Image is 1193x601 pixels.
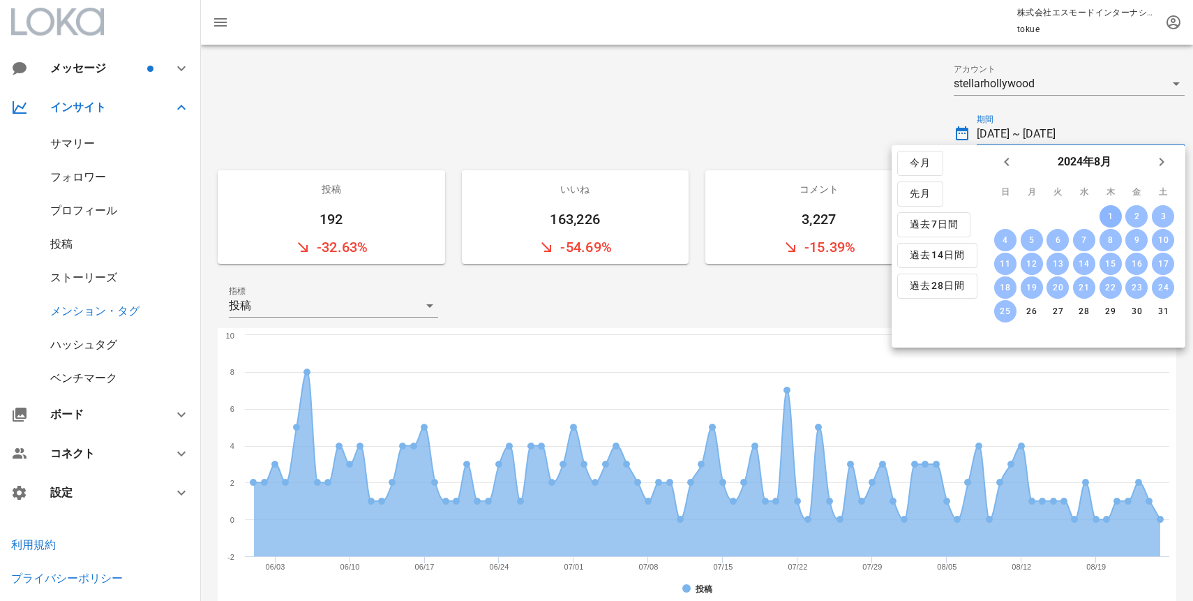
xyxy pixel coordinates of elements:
div: 21 [1073,283,1095,292]
th: 水 [1072,180,1097,204]
a: ハッシュタグ [50,338,117,351]
div: 163,226 [462,208,689,230]
div: 投稿 [50,237,73,251]
div: 26 [1020,306,1042,316]
button: 29 [1099,300,1121,322]
button: 11 [994,253,1016,275]
div: メッセージ [50,61,144,75]
div: -32.63% [218,230,445,264]
button: 過去28日間 [897,274,977,299]
text: 08/05 [937,563,956,571]
button: 20 [1046,276,1069,299]
button: 27 [1046,300,1069,322]
p: 株式会社エスモードインターナショナル [1017,6,1157,20]
div: サマリー [50,137,95,150]
text: 06/03 [266,563,285,571]
a: プロフィール [50,204,117,217]
button: 来月 [1149,149,1174,175]
text: 07/01 [564,563,583,571]
button: 19 [1020,276,1042,299]
a: プライバシーポリシー [11,572,123,585]
text: 07/22 [788,563,807,571]
div: 23 [1125,283,1148,292]
div: 3,227 [705,208,933,230]
div: 設定 [50,486,156,499]
button: 6 [1046,229,1069,251]
div: 29 [1099,306,1121,316]
div: 10 [1152,235,1174,245]
button: 4 [994,229,1016,251]
div: 6 [1046,235,1069,245]
th: 月 [1019,180,1044,204]
button: 15 [1099,253,1121,275]
a: ベンチマーク [50,371,117,385]
text: 07/15 [713,563,733,571]
div: 31 [1152,306,1174,316]
button: 31 [1152,300,1174,322]
button: 23 [1125,276,1148,299]
div: 投稿 [218,170,445,208]
div: 15 [1099,259,1121,269]
button: 過去7日間 [897,212,970,237]
button: 24 [1152,276,1174,299]
div: 1 [1099,212,1121,221]
text: 06/17 [414,563,434,571]
tspan: 投稿 [695,584,713,594]
div: 17 [1152,259,1174,269]
a: 利用規約 [11,538,56,551]
text: 2 [230,479,234,487]
text: 4 [230,442,234,450]
div: 192 [218,208,445,230]
div: 9 [1125,235,1148,245]
text: 0 [230,516,234,524]
text: 10 [226,332,234,340]
button: 2 [1125,205,1148,228]
text: 08/12 [1012,563,1031,571]
div: 28 [1073,306,1095,316]
span: 先月 [909,188,931,200]
button: 14 [1073,253,1095,275]
div: 30 [1125,306,1148,316]
div: コメント [705,170,933,208]
span: 過去28日間 [909,280,966,292]
button: 3 [1152,205,1174,228]
div: -15.39% [705,230,933,264]
div: 22 [1099,283,1121,292]
div: 指標投稿 [229,295,438,317]
div: インサイト [50,101,156,114]
th: 火 [1045,180,1070,204]
text: 8 [230,368,234,376]
div: いいね [462,170,689,208]
div: 12 [1020,259,1042,269]
div: 14 [1073,259,1095,269]
button: 2024年8月 [1051,148,1116,176]
button: 17 [1152,253,1174,275]
th: 金 [1124,180,1149,204]
div: stellarhollywood [954,77,1035,90]
div: 24 [1152,283,1174,292]
div: 16 [1125,259,1148,269]
text: 06/10 [340,563,360,571]
a: ストーリーズ [50,271,117,284]
div: フォロワー [50,170,106,184]
text: 08/19 [1086,563,1106,571]
button: 25 [994,300,1016,322]
button: 8 [1099,229,1121,251]
text: -2 [227,553,234,561]
span: バッジ [147,66,153,72]
button: 16 [1125,253,1148,275]
button: 過去14日間 [897,243,977,268]
button: 30 [1125,300,1148,322]
div: -54.69% [462,230,689,264]
button: 22 [1099,276,1121,299]
div: 20 [1046,283,1069,292]
div: 25 [994,306,1016,316]
div: 18 [994,283,1016,292]
button: 5 [1020,229,1042,251]
button: 先月 [897,181,943,207]
div: アカウントstellarhollywood [954,73,1185,95]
